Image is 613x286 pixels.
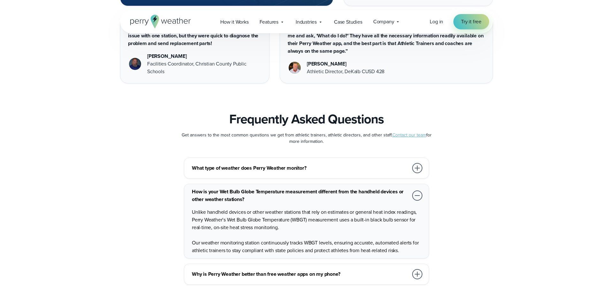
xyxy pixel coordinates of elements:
[373,18,394,26] span: Company
[453,14,489,29] a: Try it free
[288,24,485,55] p: “Our entire staff and coaches all use Perry Weather, eliminating the need for them to call me and...
[128,24,261,47] p: Good communication through the whole process. Had an issue with one station, but they were quick ...
[229,112,384,127] h3: Frequently Asked Questions
[307,68,384,75] div: Athletic Director, DeKalb CUSD 428
[461,18,481,26] span: Try it free
[192,208,424,231] p: Unlike handheld devices or other weather stations that rely on estimates or general heat index re...
[129,58,141,70] img: Christian County Public Schools Headshot
[179,132,434,145] p: Get answers to the most common questions we get from athletic trainers, athletic directors, and o...
[430,18,443,26] a: Log in
[147,52,261,60] div: [PERSON_NAME]
[147,60,261,75] div: Facilities Coordinator, Christian County Public Schools
[296,18,317,26] span: Industries
[192,188,408,203] h3: How is your Wet Bulb Globe Temperature measurement different from the handheld devices or other w...
[329,15,368,28] a: Case Studies
[192,239,424,254] p: Our weather monitoring station continuously tracks WBGT levels, ensuring accurate, automated aler...
[260,18,278,26] span: Features
[220,18,249,26] span: How it Works
[392,132,426,138] a: Contact our team
[215,15,254,28] a: How it Works
[430,18,443,25] span: Log in
[192,270,408,278] h3: Why is Perry Weather better than free weather apps on my phone?
[192,164,408,172] h3: What type of weather does Perry Weather monitor?
[307,60,384,68] div: [PERSON_NAME]
[334,18,362,26] span: Case Studies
